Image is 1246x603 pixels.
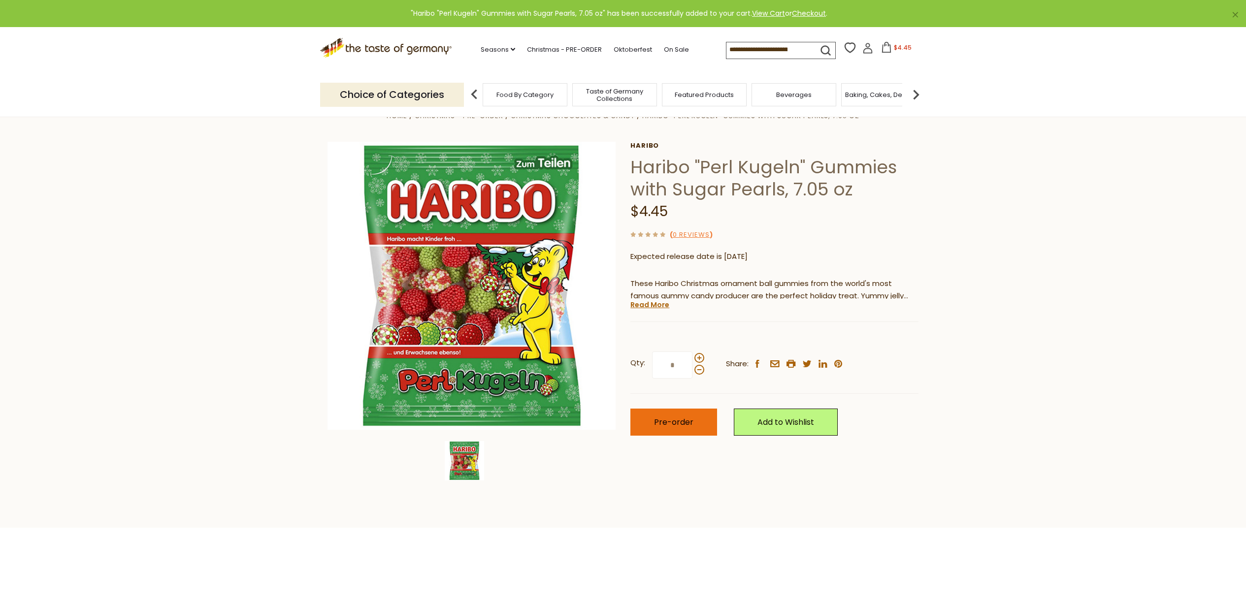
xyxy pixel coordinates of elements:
[630,278,918,302] p: These Haribo Christmas ornament ball gummies from the world's most famous gummy candy producer ar...
[642,111,859,121] a: Haribo "Perl Kugeln" Gummies with Sugar Pearls, 7.05 oz
[752,8,785,18] a: View Cart
[630,357,645,369] strong: Qty:
[675,91,734,98] a: Featured Products
[630,142,918,150] a: Haribo
[776,91,812,98] a: Beverages
[630,156,918,200] h1: Haribo "Perl Kugeln" Gummies with Sugar Pearls, 7.05 oz
[575,88,654,102] a: Taste of Germany Collections
[875,42,917,57] button: $4.45
[464,85,484,104] img: previous arrow
[614,44,652,55] a: Oktoberfest
[726,358,749,370] span: Share:
[328,142,616,430] img: Haribo "Perl Kugeln" Gummies with Sugar Pearls, 7.05 oz
[654,416,693,428] span: Pre-order
[630,409,717,436] button: Pre-order
[673,230,710,240] a: 0 Reviews
[511,111,634,121] a: Christmas Chocolates & Candy
[734,409,838,436] a: Add to Wishlist
[630,202,668,221] span: $4.45
[8,8,1230,19] div: "Haribo "Perl Kugeln" Gummies with Sugar Pearls, 7.05 oz" has been successfully added to your car...
[670,230,713,239] span: ( )
[652,351,692,379] input: Qty:
[1232,12,1238,18] a: ×
[894,43,912,52] span: $4.45
[387,111,407,121] a: Home
[630,251,918,263] p: Expected release date is [DATE]
[630,300,669,310] a: Read More
[527,44,602,55] a: Christmas - PRE-ORDER
[906,85,926,104] img: next arrow
[664,44,689,55] a: On Sale
[415,111,503,121] a: Christmas - PRE-ORDER
[320,83,464,107] p: Choice of Categories
[496,91,554,98] a: Food By Category
[845,91,921,98] a: Baking, Cakes, Desserts
[792,8,826,18] a: Checkout
[481,44,515,55] a: Seasons
[445,441,484,480] img: Haribo "Perl Kugeln" Gummies with Sugar Pearls, 7.05 oz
